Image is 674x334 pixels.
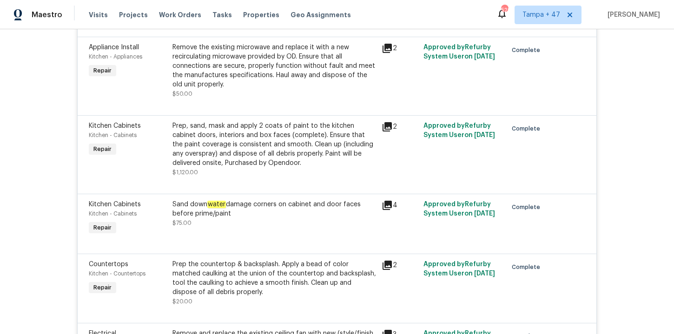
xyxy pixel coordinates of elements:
span: Complete [512,46,544,55]
span: Repair [90,144,115,154]
div: 529 [501,6,508,15]
span: [PERSON_NAME] [604,10,660,20]
span: Kitchen - Appliances [89,54,142,59]
div: Remove the existing microwave and replace it with a new recirculating microwave provided by OD. E... [172,43,376,89]
span: Kitchen Cabinets [89,123,141,129]
span: Complete [512,262,544,272]
span: [DATE] [474,210,495,217]
span: Repair [90,223,115,232]
span: Complete [512,203,544,212]
span: [DATE] [474,132,495,138]
div: 2 [382,121,418,132]
span: [DATE] [474,270,495,277]
span: Tasks [212,12,232,18]
div: 2 [382,43,418,54]
span: Visits [89,10,108,20]
div: Prep, sand, mask and apply 2 coats of paint to the kitchen cabinet doors, interiors and box faces... [172,121,376,168]
span: Approved by Refurby System User on [423,44,495,60]
span: Approved by Refurby System User on [423,201,495,217]
span: Maestro [32,10,62,20]
span: Approved by Refurby System User on [423,261,495,277]
div: Prep the countertop & backsplash. Apply a bead of color matched caulking at the union of the coun... [172,260,376,297]
span: Countertops [89,261,128,268]
span: Properties [243,10,279,20]
span: Kitchen - Countertops [89,271,145,276]
span: $1,120.00 [172,170,198,175]
span: Tampa + 47 [522,10,560,20]
span: Kitchen Cabinets [89,201,141,208]
span: Repair [90,283,115,292]
div: Sand down damage corners on cabinet and door faces before prime/paint [172,200,376,218]
span: Kitchen - Cabinets [89,211,137,216]
span: Complete [512,124,544,133]
span: $20.00 [172,299,192,304]
span: Projects [119,10,148,20]
span: Kitchen - Cabinets [89,132,137,138]
div: 4 [382,200,418,211]
span: Repair [90,66,115,75]
span: Work Orders [159,10,201,20]
em: water [207,201,226,208]
span: $75.00 [172,220,192,226]
span: Approved by Refurby System User on [423,123,495,138]
span: Appliance Install [89,44,139,51]
span: $50.00 [172,91,192,97]
div: 2 [382,260,418,271]
span: Geo Assignments [291,10,351,20]
span: [DATE] [474,53,495,60]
